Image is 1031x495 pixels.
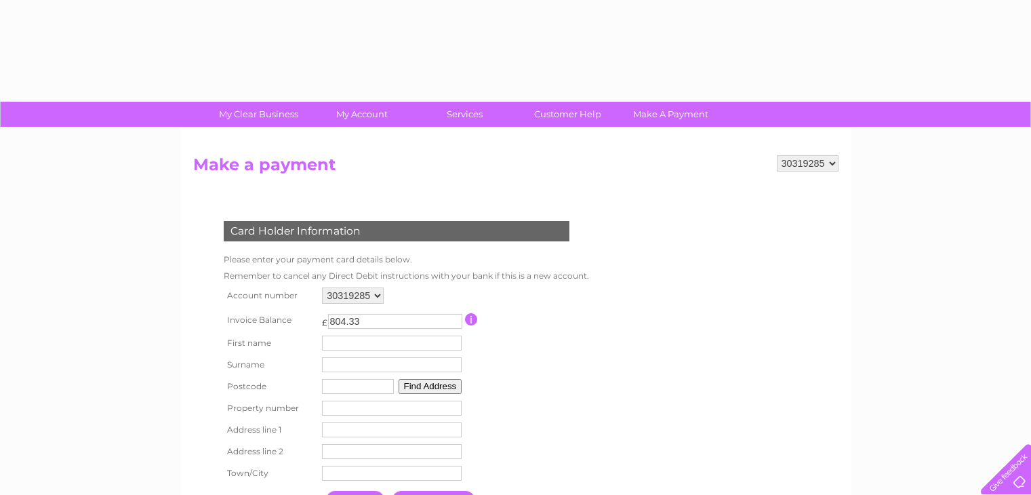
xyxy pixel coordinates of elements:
[512,102,624,127] a: Customer Help
[322,311,327,328] td: £
[193,155,838,181] h2: Make a payment
[203,102,315,127] a: My Clear Business
[224,221,569,241] div: Card Holder Information
[220,441,319,462] th: Address line 2
[220,462,319,484] th: Town/City
[465,313,478,325] input: Information
[220,376,319,397] th: Postcode
[220,397,319,419] th: Property number
[220,284,319,307] th: Account number
[409,102,521,127] a: Services
[220,268,592,284] td: Remember to cancel any Direct Debit instructions with your bank if this is a new account.
[220,419,319,441] th: Address line 1
[220,307,319,332] th: Invoice Balance
[220,332,319,354] th: First name
[615,102,727,127] a: Make A Payment
[399,379,462,394] button: Find Address
[220,252,592,268] td: Please enter your payment card details below.
[220,354,319,376] th: Surname
[306,102,418,127] a: My Account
